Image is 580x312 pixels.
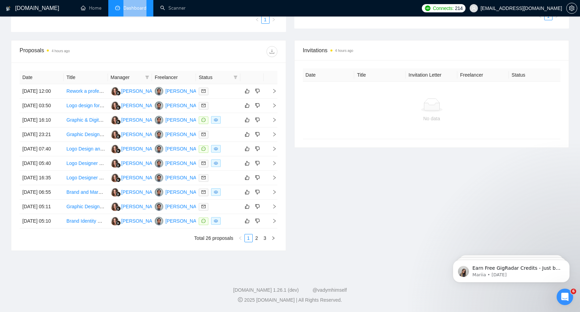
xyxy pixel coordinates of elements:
td: Graphic & Digital Designer [64,113,108,127]
span: mail [201,89,206,93]
div: [PERSON_NAME] [121,217,161,225]
span: filter [233,75,238,79]
img: gigradar-bm.png [116,120,121,124]
span: Dashboard [123,5,146,11]
span: like [245,218,250,224]
time: 4 hours ago [52,49,70,53]
span: setting [567,5,577,11]
button: like [243,159,251,167]
span: dashboard [115,5,120,10]
span: mail [201,204,206,209]
button: dislike [253,145,262,153]
img: gigradar-bm.png [116,134,121,139]
th: Title [354,68,406,82]
div: [PERSON_NAME] [121,87,161,95]
img: logo [6,3,11,14]
img: PK [111,174,119,182]
th: Date [20,71,64,84]
div: [PERSON_NAME] [121,145,161,153]
img: gigradar-bm.png [116,177,121,182]
span: dislike [255,218,260,224]
button: setting [566,3,577,14]
li: Previous Page [253,15,261,24]
span: dislike [255,103,260,108]
span: like [245,175,250,180]
button: like [243,145,251,153]
div: No data [308,115,555,122]
a: Brand Identity System [66,218,113,224]
span: right [271,236,275,240]
img: gigradar-bm.png [116,221,121,225]
li: 1 [261,15,270,24]
button: dislike [253,130,262,138]
img: BO [155,87,163,96]
span: eye [214,118,218,122]
button: dislike [253,116,262,124]
button: dislike [253,202,262,211]
th: Date [303,68,354,82]
span: dislike [255,175,260,180]
span: left [255,18,259,22]
img: PK [111,130,119,139]
td: [DATE] 06:55 [20,185,64,200]
li: Previous Page [536,12,544,20]
li: Total 26 proposals [194,234,233,242]
a: @vadymhimself [313,287,347,293]
a: Brand and Marketing Designer [66,189,132,195]
td: Logo Designer for The Loan Heroes Brand [64,171,108,185]
td: Logo Design and Branding Specialist Needed [64,142,108,156]
div: [PERSON_NAME] [165,87,205,95]
td: [DATE] 07:40 [20,142,64,156]
img: PK [111,217,119,225]
time: 4 hours ago [335,49,353,53]
div: [PERSON_NAME] [165,131,205,138]
div: [PERSON_NAME] [121,131,161,138]
img: PK [111,202,119,211]
td: [DATE] 05:10 [20,214,64,229]
div: Proposals [20,46,149,57]
a: BO[PERSON_NAME] [155,203,205,209]
span: like [245,132,250,137]
a: BO[PERSON_NAME] [155,131,205,137]
span: dislike [255,146,260,152]
span: eye [214,147,218,151]
span: dislike [255,189,260,195]
iframe: Intercom notifications message [442,245,580,293]
span: eye [214,190,218,194]
button: like [243,174,251,182]
a: 3 [261,234,269,242]
button: dislike [253,217,262,225]
img: PK [111,159,119,168]
div: [PERSON_NAME] [165,159,205,167]
td: [DATE] 16:10 [20,113,64,127]
img: gigradar-bm.png [116,163,121,168]
span: mail [201,176,206,180]
a: BO[PERSON_NAME] [155,88,205,93]
li: 3 [261,234,269,242]
span: right [266,175,277,180]
td: [DATE] 16:35 [20,171,64,185]
a: BO[PERSON_NAME] [155,218,205,223]
a: 1 [262,16,269,23]
span: mail [201,103,206,108]
th: Title [64,71,108,84]
span: dislike [255,204,260,209]
img: upwork-logo.png [425,5,430,11]
span: right [266,219,277,223]
li: 2 [253,234,261,242]
div: [PERSON_NAME] [121,159,161,167]
img: PK [111,101,119,110]
li: 1 [244,234,253,242]
img: BO [155,130,163,139]
span: like [245,103,250,108]
img: PK [111,188,119,197]
p: Message from Mariia, sent 8w ago [30,26,119,33]
span: mail [201,161,206,165]
img: BO [155,188,163,197]
img: BO [155,202,163,211]
button: dislike [253,87,262,95]
td: Graphic Designer for Marketing Collateral [64,200,108,214]
td: Rework a professional logo for an application [64,84,108,99]
span: filter [144,72,151,82]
